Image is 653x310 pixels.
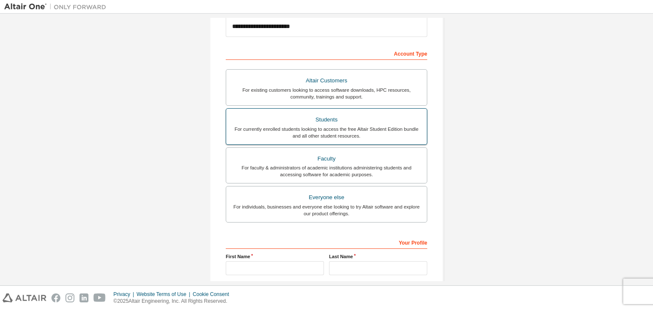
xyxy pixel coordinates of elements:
[79,293,88,302] img: linkedin.svg
[114,298,234,305] p: © 2025 Altair Engineering, Inc. All Rights Reserved.
[231,114,422,126] div: Students
[226,235,427,249] div: Your Profile
[226,280,427,287] label: Job Title
[231,192,422,203] div: Everyone else
[231,153,422,165] div: Faculty
[329,253,427,260] label: Last Name
[231,203,422,217] div: For individuals, businesses and everyone else looking to try Altair software and explore our prod...
[114,291,136,298] div: Privacy
[65,293,74,302] img: instagram.svg
[94,293,106,302] img: youtube.svg
[51,293,60,302] img: facebook.svg
[231,164,422,178] div: For faculty & administrators of academic institutions administering students and accessing softwa...
[4,3,111,11] img: Altair One
[226,46,427,60] div: Account Type
[231,126,422,139] div: For currently enrolled students looking to access the free Altair Student Edition bundle and all ...
[3,293,46,302] img: altair_logo.svg
[231,87,422,100] div: For existing customers looking to access software downloads, HPC resources, community, trainings ...
[231,75,422,87] div: Altair Customers
[193,291,234,298] div: Cookie Consent
[136,291,193,298] div: Website Terms of Use
[226,253,324,260] label: First Name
